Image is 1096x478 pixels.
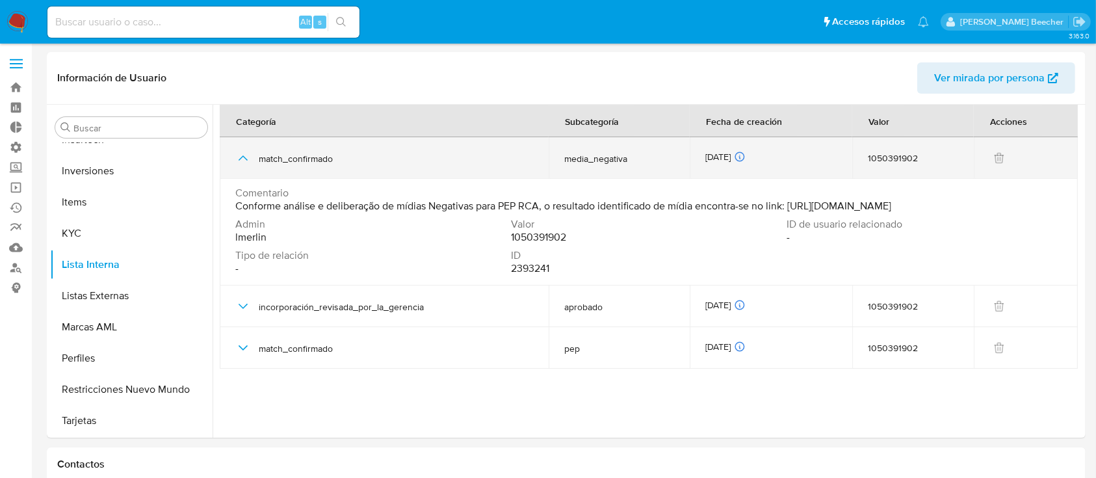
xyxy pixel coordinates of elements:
input: Buscar [73,122,202,134]
h1: Información de Usuario [57,72,166,85]
button: Lista Interna [50,249,213,280]
button: Buscar [60,122,71,133]
span: s [318,16,322,28]
button: search-icon [328,13,354,31]
button: Ver mirada por persona [917,62,1075,94]
button: Restricciones Nuevo Mundo [50,374,213,405]
span: Ver mirada por persona [934,62,1045,94]
input: Buscar usuario o caso... [47,14,359,31]
button: KYC [50,218,213,249]
span: Accesos rápidos [832,15,905,29]
button: Perfiles [50,343,213,374]
p: camila.tresguerres@mercadolibre.com [960,16,1068,28]
span: Alt [300,16,311,28]
button: Tarjetas [50,405,213,436]
a: Notificaciones [918,16,929,27]
button: Inversiones [50,155,213,187]
h1: Contactos [57,458,1075,471]
button: Items [50,187,213,218]
button: Marcas AML [50,312,213,343]
button: Listas Externas [50,280,213,312]
a: Salir [1073,15,1086,29]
